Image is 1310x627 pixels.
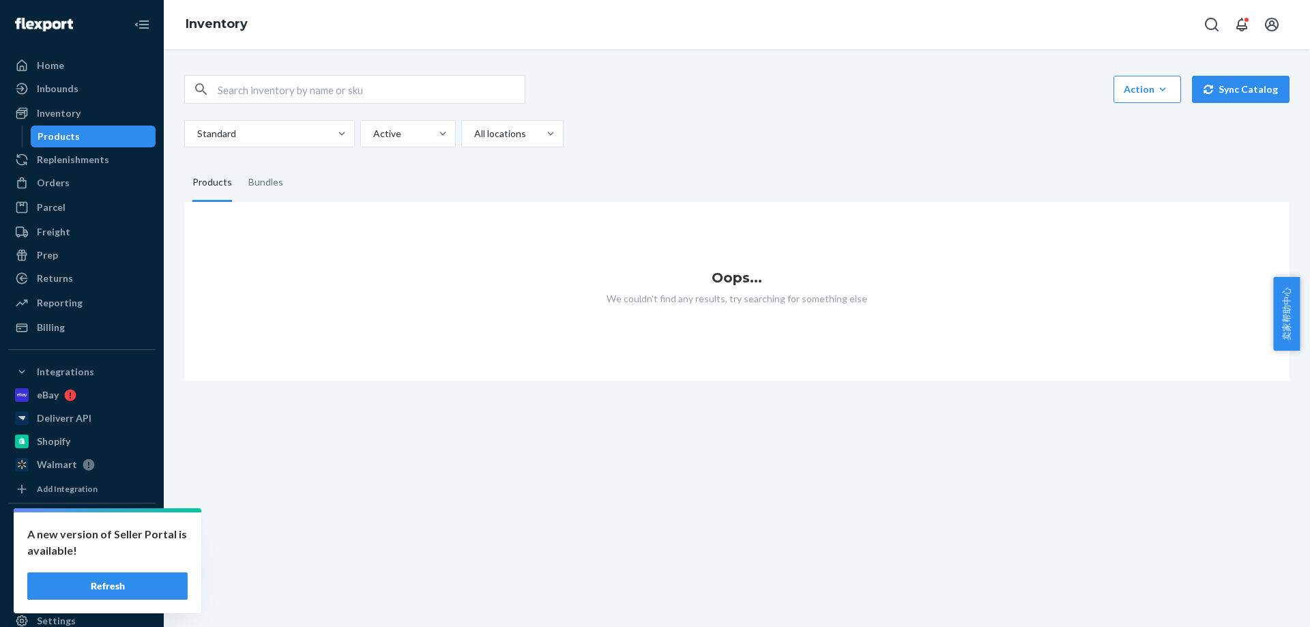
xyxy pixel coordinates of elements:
div: Reporting [37,296,83,310]
div: Action [1124,83,1171,96]
a: Shopify Fast Tags [8,561,156,583]
a: Orders [8,172,156,194]
input: Active [372,127,373,141]
a: Inventory [8,102,156,124]
a: Inventory [186,16,248,31]
a: eBay Fast Tags [8,538,156,559]
h1: Oops... [184,270,1290,285]
a: Home [8,55,156,76]
a: Replenishments [8,149,156,171]
div: Add Integration [37,483,98,495]
div: Returns [37,272,73,285]
div: Integrations [37,365,94,379]
input: Standard [196,127,197,141]
div: Inbounds [37,82,78,96]
a: Billing [8,317,156,338]
button: Open account menu [1258,11,1285,38]
button: Refresh [27,572,188,600]
a: Inbounds [8,78,156,100]
a: Reporting [8,292,156,314]
button: Integrations [8,361,156,383]
ol: breadcrumbs [175,5,259,44]
div: Freight [37,225,70,239]
a: Add Integration [8,481,156,497]
a: Products [31,126,156,147]
div: Shopify [37,435,70,448]
a: Walmart [8,454,156,476]
a: Returns [8,267,156,289]
a: Parcel [8,196,156,218]
div: Products [192,164,232,202]
div: Inventory [37,106,81,120]
input: Search inventory by name or sku [218,76,525,103]
button: Open notifications [1228,11,1255,38]
p: A new version of Seller Portal is available! [27,526,188,559]
button: Sync Catalog [1192,76,1290,103]
div: Orders [37,176,70,190]
img: Flexport logo [15,18,73,31]
div: Replenishments [37,153,109,166]
button: Action [1113,76,1181,103]
div: Bundles [248,164,283,202]
button: Close Navigation [128,11,156,38]
a: eBay [8,384,156,406]
a: Shopify [8,431,156,452]
button: Fast Tags [8,514,156,536]
div: Deliverr API [37,411,91,425]
div: Parcel [37,201,65,214]
div: Prep [37,248,58,262]
a: Add Fast Tag [8,588,156,604]
div: Walmart [37,458,77,471]
div: eBay [37,388,59,402]
a: Deliverr API [8,407,156,429]
button: Open Search Box [1198,11,1225,38]
input: All locations [473,127,474,141]
a: Freight [8,221,156,243]
div: Products [38,130,80,143]
p: We couldn't find any results, try searching for something else [184,292,1290,306]
div: Billing [37,321,65,334]
button: 卖家帮助中心 [1273,277,1300,351]
a: Prep [8,244,156,266]
div: Home [37,59,64,72]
